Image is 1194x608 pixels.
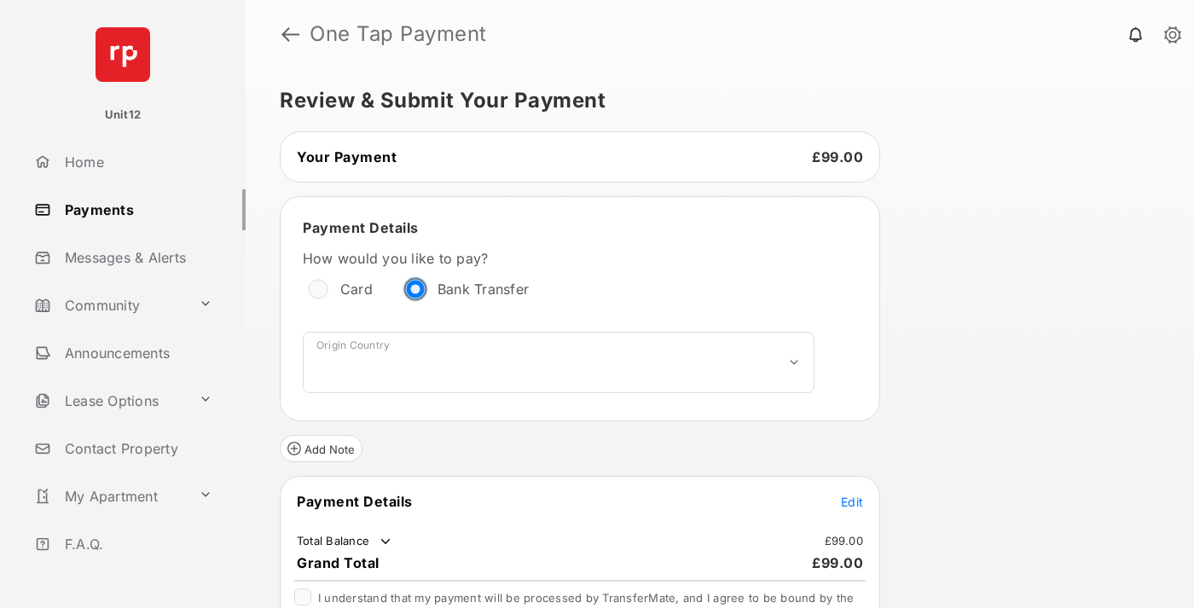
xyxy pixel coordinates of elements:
span: £99.00 [812,148,863,165]
label: Card [340,281,373,298]
img: svg+xml;base64,PHN2ZyB4bWxucz0iaHR0cDovL3d3dy53My5vcmcvMjAwMC9zdmciIHdpZHRoPSI2NCIgaGVpZ2h0PSI2NC... [96,27,150,82]
a: Messages & Alerts [27,237,246,278]
a: Payments [27,189,246,230]
span: Your Payment [297,148,397,165]
span: Payment Details [297,493,413,510]
span: Grand Total [297,554,380,571]
a: Lease Options [27,380,192,421]
a: Announcements [27,333,246,373]
span: £99.00 [812,554,863,571]
span: Edit [841,495,863,509]
a: F.A.Q. [27,524,246,565]
button: Edit [841,493,863,510]
h5: Review & Submit Your Payment [280,90,1146,111]
strong: One Tap Payment [310,24,487,44]
span: Payment Details [303,219,419,236]
td: £99.00 [824,533,865,548]
a: Home [27,142,246,182]
label: Bank Transfer [438,281,529,298]
p: Unit12 [105,107,142,124]
a: Contact Property [27,428,246,469]
button: Add Note [280,435,362,462]
a: Community [27,285,192,326]
label: How would you like to pay? [303,250,814,267]
a: My Apartment [27,476,192,517]
td: Total Balance [296,533,394,550]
